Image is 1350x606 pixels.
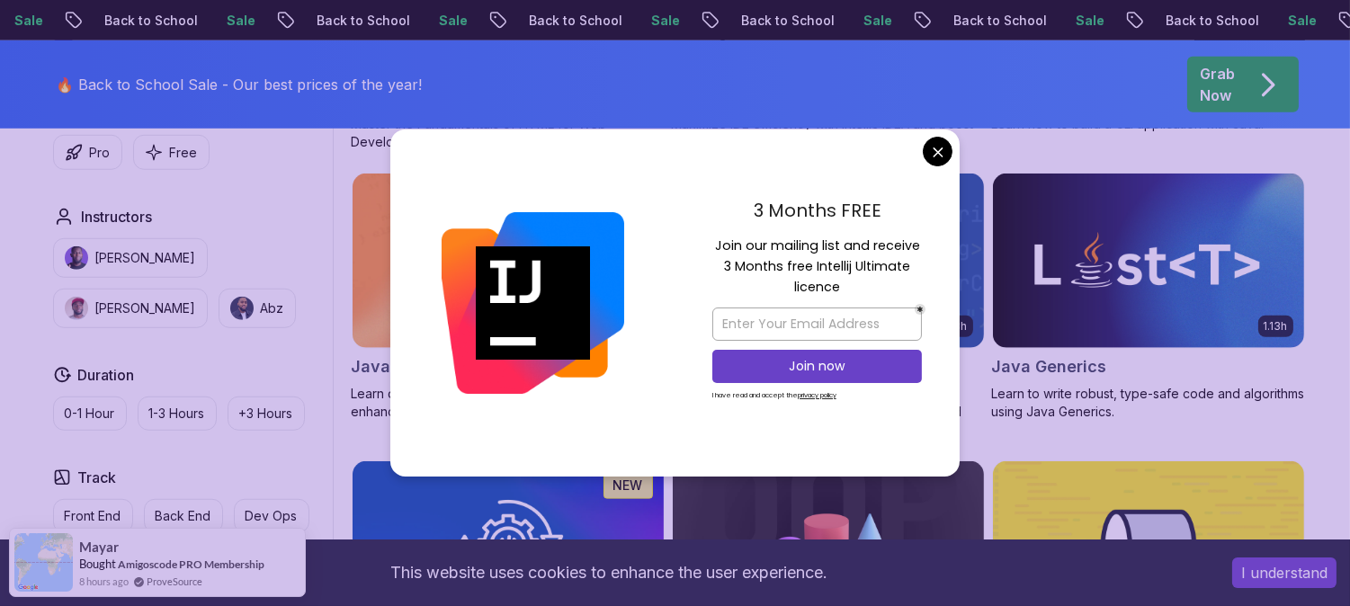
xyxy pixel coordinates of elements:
[147,574,202,589] a: ProveSource
[261,299,284,317] p: Abz
[353,174,664,348] img: Java Data Structures card
[90,12,212,30] p: Back to School
[138,397,217,431] button: 1-3 Hours
[637,12,694,30] p: Sale
[79,574,129,589] span: 8 hours ago
[1061,12,1119,30] p: Sale
[170,144,198,162] p: Free
[53,238,208,278] button: instructor img[PERSON_NAME]
[212,12,270,30] p: Sale
[78,364,135,386] h2: Duration
[82,206,153,227] h2: Instructors
[53,135,122,170] button: Pro
[514,12,637,30] p: Back to School
[1151,12,1274,30] p: Back to School
[1264,319,1288,334] p: 1.13h
[993,174,1304,348] img: Java Generics card
[65,297,88,320] img: instructor img
[90,144,111,162] p: Pro
[1274,12,1331,30] p: Sale
[156,507,211,525] p: Back End
[65,246,88,270] img: instructor img
[95,299,196,317] p: [PERSON_NAME]
[219,289,296,328] button: instructor imgAbz
[144,499,223,533] button: Back End
[352,173,665,421] a: Java Data Structures card1.72hJava Data StructuresLearn data structures in [GEOGRAPHIC_DATA] to e...
[939,12,1061,30] p: Back to School
[1201,63,1236,106] p: Grab Now
[65,507,121,525] p: Front End
[78,467,117,488] h2: Track
[53,499,133,533] button: Front End
[849,12,907,30] p: Sale
[14,533,73,592] img: provesource social proof notification image
[302,12,425,30] p: Back to School
[133,135,210,170] button: Free
[57,74,423,95] p: 🔥 Back to School Sale - Our best prices of the year!
[118,557,264,572] a: Amigoscode PRO Membership
[53,289,208,328] button: instructor img[PERSON_NAME]
[239,405,293,423] p: +3 Hours
[79,539,119,555] span: Mayar
[65,405,115,423] p: 0-1 Hour
[992,385,1305,421] p: Learn to write robust, type-safe code and algorithms using Java Generics.
[53,397,127,431] button: 0-1 Hour
[352,385,665,421] p: Learn data structures in [GEOGRAPHIC_DATA] to enhance your coding skills!
[352,354,522,379] h2: Java Data Structures
[727,12,849,30] p: Back to School
[992,173,1305,421] a: Java Generics card1.13hJava GenericsLearn to write robust, type-safe code and algorithms using Ja...
[230,297,254,320] img: instructor img
[425,12,482,30] p: Sale
[79,557,116,571] span: Bought
[234,499,309,533] button: Dev Ops
[149,405,205,423] p: 1-3 Hours
[1232,557,1337,588] button: Accept cookies
[992,354,1107,379] h2: Java Generics
[95,249,196,267] p: [PERSON_NAME]
[246,507,298,525] p: Dev Ops
[613,477,643,495] p: NEW
[352,115,665,151] p: Master the Fundamentals of HTML for Web Development!
[13,553,1205,593] div: This website uses cookies to enhance the user experience.
[228,397,305,431] button: +3 Hours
